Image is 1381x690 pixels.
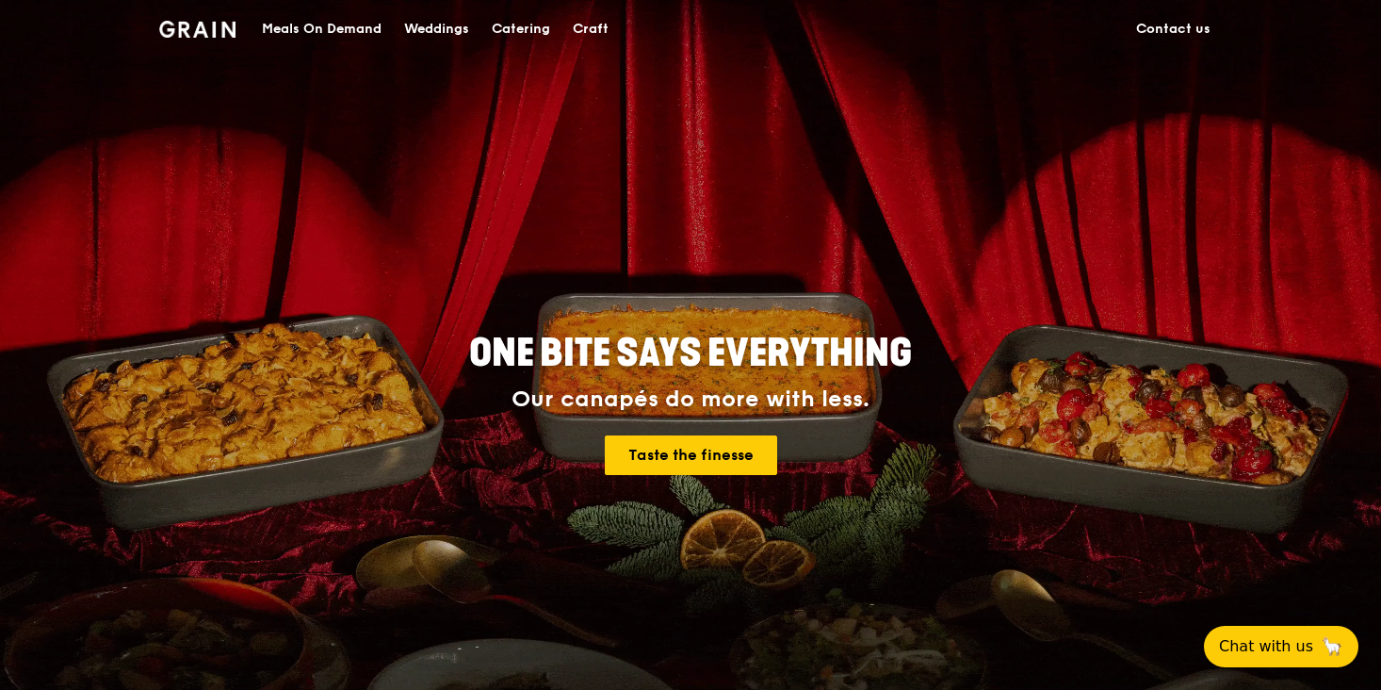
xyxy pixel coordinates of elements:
[351,386,1030,413] div: Our canapés do more with less.
[561,1,620,57] a: Craft
[393,1,480,57] a: Weddings
[1321,635,1343,658] span: 🦙
[404,1,469,57] div: Weddings
[1219,635,1313,658] span: Chat with us
[159,21,236,38] img: Grain
[1125,1,1222,57] a: Contact us
[1204,626,1358,667] button: Chat with us🦙
[262,1,382,57] div: Meals On Demand
[605,435,777,475] a: Taste the finesse
[469,331,912,376] span: ONE BITE SAYS EVERYTHING
[573,1,609,57] div: Craft
[492,1,550,57] div: Catering
[480,1,561,57] a: Catering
